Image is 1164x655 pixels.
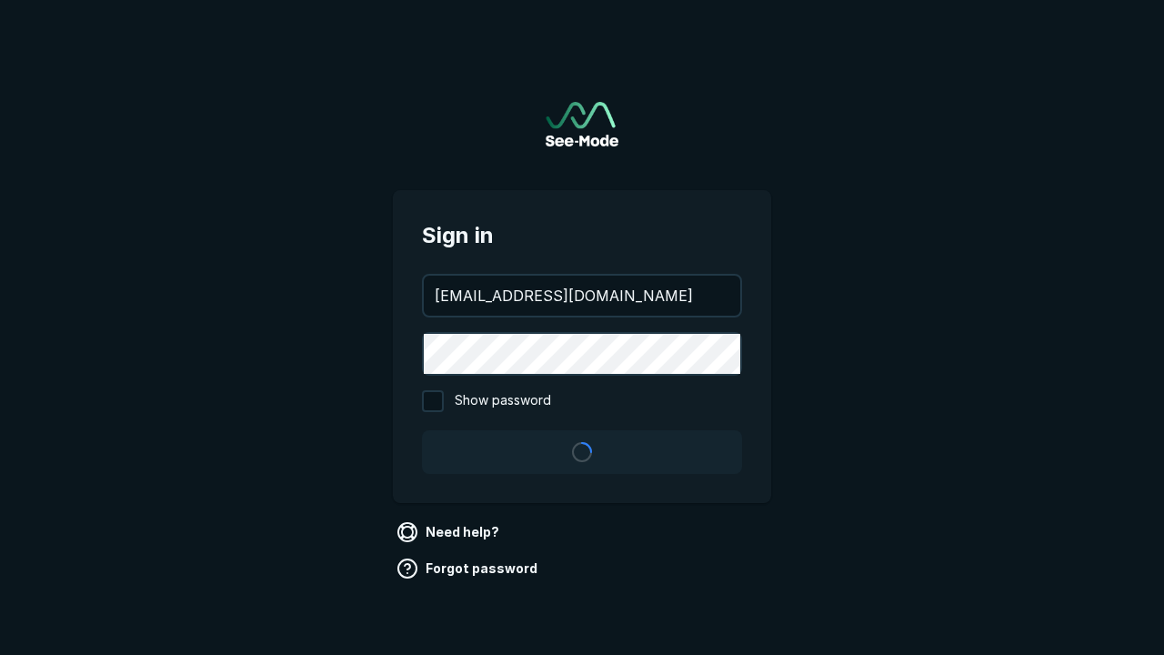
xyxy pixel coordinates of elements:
span: Show password [455,390,551,412]
a: Need help? [393,518,507,547]
a: Forgot password [393,554,545,583]
img: See-Mode Logo [546,102,618,146]
a: Go to sign in [546,102,618,146]
input: your@email.com [424,276,740,316]
span: Sign in [422,219,742,252]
